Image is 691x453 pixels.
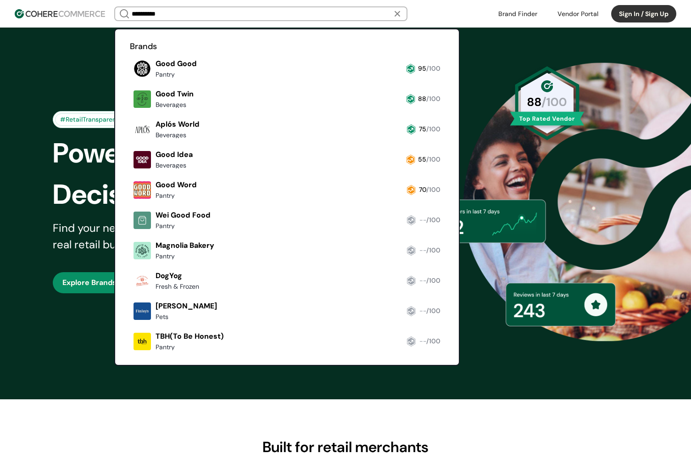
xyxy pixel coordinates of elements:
span: /100 [426,125,440,133]
span: /100 [426,155,440,163]
span: /100 [426,95,440,103]
span: -- [419,276,426,285]
span: /100 [426,337,440,345]
div: Power Smarter Retail [53,133,361,174]
span: /100 [426,276,440,285]
span: 95 [418,64,426,73]
button: Sign In / Sign Up [611,5,676,22]
div: #RetailTransparency [55,113,128,126]
span: -- [419,337,426,345]
span: /100 [426,64,440,73]
div: Find your next best-seller with confidence, powered by real retail buyer insights and AI-driven b... [53,220,345,253]
span: -- [419,307,426,315]
div: Decisions-Instantly [53,174,361,215]
span: -- [419,216,426,224]
span: 70 [419,185,426,194]
span: /100 [426,185,440,194]
span: 55 [418,155,426,163]
h2: Brands [130,40,444,53]
span: 75 [419,125,426,133]
button: Explore Brands [53,272,126,293]
span: -- [419,246,426,254]
img: Cohere Logo [15,9,105,18]
span: 88 [418,95,426,103]
span: /100 [426,246,440,254]
span: /100 [426,307,440,315]
span: /100 [426,216,440,224]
